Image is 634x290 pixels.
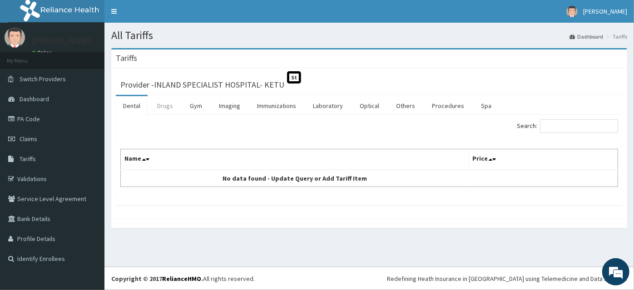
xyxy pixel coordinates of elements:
a: Drugs [150,96,180,115]
li: Tariffs [604,33,627,40]
input: Search: [540,119,618,133]
span: Dashboard [20,95,49,103]
div: Redefining Heath Insurance in [GEOGRAPHIC_DATA] using Telemedicine and Data Science! [387,274,627,283]
label: Search: [517,119,618,133]
span: Tariffs [20,155,36,163]
p: [PERSON_NAME] [32,37,91,45]
span: Switch Providers [20,75,66,83]
a: Spa [474,96,499,115]
footer: All rights reserved. [104,267,634,290]
th: Price [469,149,618,170]
h3: Tariffs [116,54,137,62]
a: Dental [116,96,148,115]
a: Others [389,96,422,115]
strong: Copyright © 2017 . [111,275,203,283]
span: [PERSON_NAME] [583,7,627,15]
span: Claims [20,135,37,143]
a: Immunizations [250,96,303,115]
a: Dashboard [570,33,603,40]
a: Optical [352,96,386,115]
span: St [287,71,301,84]
img: User Image [566,6,578,17]
a: Imaging [212,96,248,115]
a: Procedures [425,96,471,115]
h3: Provider - INLAND SPECIALIST HOSPITAL- KETU [120,81,284,89]
td: No data found - Update Query or Add Tariff Item [121,170,469,187]
a: RelianceHMO [162,275,201,283]
a: Laboratory [306,96,350,115]
a: Gym [183,96,209,115]
a: Online [32,49,54,56]
img: User Image [5,27,25,48]
th: Name [121,149,469,170]
h1: All Tariffs [111,29,627,41]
